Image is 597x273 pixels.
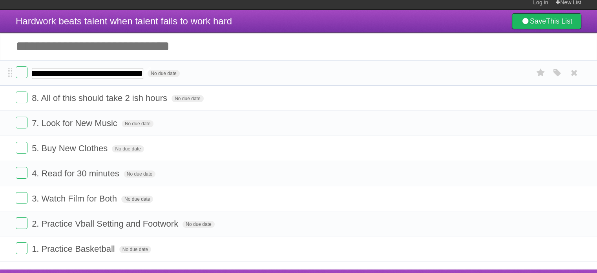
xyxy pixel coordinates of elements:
label: Done [16,192,27,204]
span: No due date [121,196,153,203]
label: Done [16,217,27,229]
span: No due date [124,170,155,178]
span: No due date [183,221,214,228]
span: No due date [119,246,151,253]
label: Done [16,117,27,128]
span: 5. Buy New Clothes [32,143,110,153]
span: No due date [112,145,144,152]
span: No due date [148,70,179,77]
span: Hardwork beats talent when talent fails to work hard [16,16,232,26]
label: Done [16,92,27,103]
label: Done [16,66,27,78]
span: No due date [172,95,203,102]
label: Done [16,242,27,254]
span: 2. Practice Vball Setting and Footwork [32,219,180,229]
span: 8. All of this should take 2 ish hours [32,93,169,103]
label: Star task [533,66,548,79]
span: 7. Look for New Music [32,118,119,128]
label: Done [16,142,27,154]
span: 1. Practice Basketball [32,244,117,254]
span: 4. Read for 30 minutes [32,169,121,178]
span: 3. Watch Film for Both [32,194,119,203]
b: This List [546,17,572,25]
span: No due date [122,120,153,127]
label: Done [16,167,27,179]
a: SaveThis List [512,13,581,29]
